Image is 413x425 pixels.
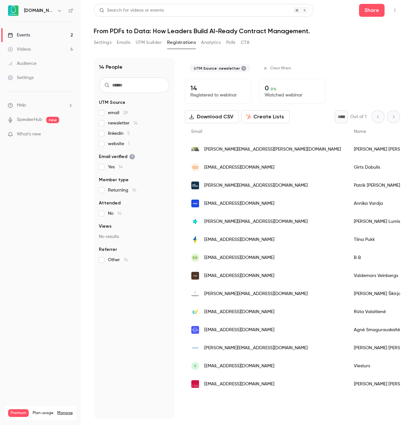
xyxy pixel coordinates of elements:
[350,114,366,120] p: Out of 1
[108,210,122,217] span: No
[117,211,122,216] span: 14
[204,146,341,153] span: [PERSON_NAME][EMAIL_ADDRESS][PERSON_NAME][DOMAIN_NAME]
[204,345,308,351] span: [PERSON_NAME][EMAIL_ADDRESS][DOMAIN_NAME]
[191,326,199,334] img: deverium.com
[124,258,128,262] span: 14
[191,218,199,225] img: creditstar.com
[8,102,73,109] li: help-dropdown-opener
[17,131,41,138] span: What's new
[226,37,236,48] button: Polls
[99,63,122,71] h1: 14 People
[191,272,199,280] img: alephholding.com
[99,233,169,240] p: No results
[191,380,199,388] img: focus-advokater.dk
[204,272,274,279] span: [EMAIL_ADDRESS][DOMAIN_NAME]
[17,116,42,123] a: SpeakerHub
[65,132,73,137] iframe: Noticeable Trigger
[17,102,26,109] span: Help
[57,410,73,416] a: Manage
[8,60,37,67] div: Audience
[190,92,246,98] p: Registered to webinar
[108,257,128,263] span: Other
[241,37,249,48] button: CTA
[265,92,320,98] p: Watched webinar
[167,37,196,48] button: Registrations
[204,218,308,225] span: [PERSON_NAME][EMAIL_ADDRESS][DOMAIN_NAME]
[108,164,123,170] span: Yes
[204,164,274,171] span: [EMAIL_ADDRESS][DOMAIN_NAME]
[108,187,136,193] span: Returning
[123,111,128,115] span: 29
[108,120,138,126] span: newsletter
[359,4,385,17] button: Share
[204,363,274,370] span: [EMAIL_ADDRESS][DOMAIN_NAME]
[260,63,295,74] button: Clear filters
[133,121,138,125] span: 14
[204,236,274,243] span: [EMAIL_ADDRESS][DOMAIN_NAME]
[194,66,240,71] span: UTM Source: newsletter
[117,37,130,48] button: Emails
[270,66,291,71] span: Clear filters
[191,129,202,134] span: Email
[191,308,199,316] img: carvertical.com
[8,409,29,417] span: Premium
[191,290,199,298] img: avokaado.io
[99,7,164,14] div: Search for videos or events
[270,87,276,91] span: 0 %
[99,223,111,230] span: Views
[191,200,199,207] img: kpmg.com
[265,84,320,92] p: 0
[204,381,274,388] span: [EMAIL_ADDRESS][DOMAIN_NAME]
[191,147,199,152] img: isfrancescoredi.edu.it
[191,182,199,189] img: cellcolabs.com
[204,182,308,189] span: [PERSON_NAME][EMAIL_ADDRESS][DOMAIN_NAME]
[33,410,53,416] span: Plan usage
[8,46,31,53] div: Videos
[8,32,30,38] div: Events
[128,142,130,146] span: 1
[94,37,111,48] button: Settings
[8,5,18,16] img: Avokaado.io
[99,99,169,263] section: facet-groups
[191,344,199,352] img: zentiva.com
[204,327,274,333] span: [EMAIL_ADDRESS][DOMAIN_NAME]
[46,117,59,123] span: new
[127,131,130,136] span: 5
[24,7,54,14] h6: [DOMAIN_NAME]
[241,66,246,71] button: Remove "newsletter" from selected "UTM Source" filter
[190,84,246,92] p: 14
[201,37,221,48] button: Analytics
[108,130,130,137] span: linkedin
[204,291,308,297] span: [PERSON_NAME][EMAIL_ADDRESS][DOMAIN_NAME]
[99,99,125,106] span: UTM Source
[204,254,274,261] span: [EMAIL_ADDRESS][DOMAIN_NAME]
[193,255,198,261] span: BB
[354,129,366,134] span: Name
[108,141,130,147] span: website
[94,27,400,35] h1: From PDFs to Data: How Leaders Build AI-Ready Contract Management.
[108,110,128,116] span: email
[192,164,198,170] span: GD
[99,200,121,206] span: Attended
[204,309,274,315] span: [EMAIL_ADDRESS][DOMAIN_NAME]
[99,153,135,160] span: Email verified
[119,165,123,169] span: 14
[191,236,199,243] img: fusebox.energy
[136,37,162,48] button: UTM builder
[99,246,117,253] span: Referrer
[204,200,274,207] span: [EMAIL_ADDRESS][DOMAIN_NAME]
[99,177,129,183] span: Member type
[241,110,290,123] button: Create Lists
[194,363,196,369] span: V
[8,74,34,81] div: Settings
[132,188,136,193] span: 14
[185,110,239,123] button: Download CSV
